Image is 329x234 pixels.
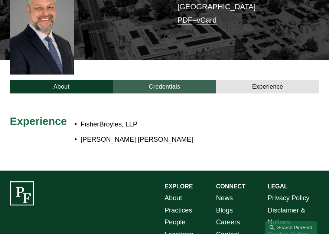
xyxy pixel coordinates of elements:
a: People [164,216,185,228]
a: Credentials [113,80,216,93]
a: News [216,192,233,204]
a: About [10,80,113,93]
a: Search this site [265,221,317,234]
p: FisherBroyles, LLP [81,118,280,131]
a: Privacy Policy [268,192,310,204]
strong: CONNECT [216,183,245,189]
strong: EXPLORE [164,183,193,189]
a: vCard [196,16,216,24]
span: Experience [10,115,67,127]
a: Practices [164,204,192,217]
a: Careers [216,216,240,228]
a: Experience [216,80,319,93]
a: About [164,192,182,204]
a: Blogs [216,204,233,217]
a: PDF [177,16,193,24]
strong: LEGAL [268,183,288,189]
p: [PERSON_NAME] [PERSON_NAME] [81,134,280,146]
a: Disclaimer & Notices [268,204,319,228]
